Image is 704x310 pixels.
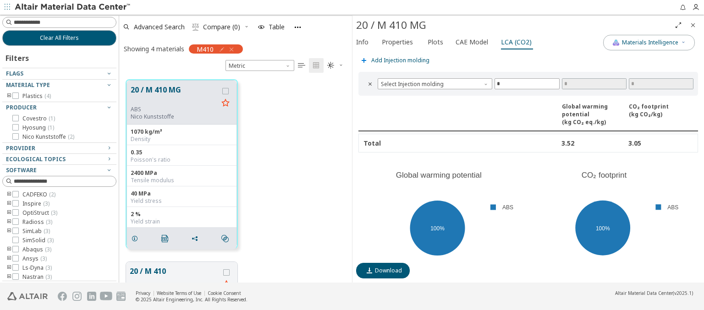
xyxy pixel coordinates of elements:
[124,44,184,53] div: Showing 4 materials
[356,263,410,278] button: Download
[22,115,55,122] span: Covestro
[6,70,23,77] span: Flags
[131,169,233,177] div: 2400 MPa
[6,218,12,226] i: toogle group
[6,264,12,272] i: toogle group
[225,60,294,71] span: Metric
[131,128,233,136] div: 1070 kg/m³
[375,267,402,274] span: Download
[48,124,54,131] span: ( 1 )
[221,235,229,242] i: 
[131,190,233,197] div: 40 MPa
[45,264,52,272] span: ( 3 )
[136,296,247,303] div: © 2025 Altair Engineering, Inc. All Rights Reserved.
[6,255,12,262] i: toogle group
[203,24,240,30] span: Compare (0)
[324,58,347,73] button: Theme
[378,78,492,89] span: Select Injection molding
[225,60,294,71] div: Unit System
[130,266,219,287] button: 20 / M 410
[671,18,686,33] button: Full Screen
[131,84,218,106] button: 20 / M 410 MG
[615,290,673,296] span: Altair Material Data Center
[49,114,55,122] span: ( 1 )
[131,113,218,120] p: Nico Kunststoffe
[356,35,368,49] span: Info
[131,106,218,113] div: ABS
[2,102,116,113] button: Producer
[161,235,169,242] i: 
[6,200,12,207] i: toogle group
[371,58,429,63] span: Add Injection molding
[2,165,116,176] button: Software
[629,103,693,126] div: CO₂ footprint ( kg CO₂/kg )
[15,3,132,12] img: Altair Material Data Center
[622,39,678,46] span: Materials Intelligence
[2,68,116,79] button: Flags
[43,200,49,207] span: ( 3 )
[119,73,352,283] div: grid
[49,190,55,198] span: ( 2 )
[44,92,51,100] span: ( 4 )
[131,156,233,163] div: Poisson's ratio
[157,229,176,248] button: PDF Download
[131,218,233,225] div: Yield strain
[356,51,434,70] button: Add Injection molding
[6,166,37,174] span: Software
[562,103,627,126] div: Global warming potential ( kg CO₂ eq./kg )
[51,209,57,217] span: ( 3 )
[6,228,12,235] i: toogle group
[219,277,234,292] button: Favorite
[157,290,201,296] a: Website Terms of Use
[309,58,324,73] button: Tile View
[217,229,236,248] button: Similar search
[47,236,54,244] span: ( 3 )
[367,80,374,87] i: 
[356,18,671,33] div: 20 / M 410 MG
[615,290,693,296] div: (v2025.1)
[22,124,54,131] span: Hyosung
[603,35,695,50] button: AI CopilotMaterials Intelligence
[561,139,626,147] div: 3.52
[197,45,214,53] span: M410
[2,46,33,68] div: Filters
[45,273,52,281] span: ( 3 )
[131,149,233,156] div: 0.35
[192,23,199,31] i: 
[40,34,79,42] span: Clear All Filters
[22,133,74,141] span: Nico Kunststoffe
[6,155,66,163] span: Ecological Topics
[363,139,493,147] div: Total
[218,96,233,111] button: Favorite
[46,218,52,226] span: ( 3 )
[6,144,35,152] span: Provider
[298,62,305,69] i: 
[22,209,57,217] span: OptiStruct
[2,80,116,91] button: Material Type
[6,273,12,281] i: toogle group
[134,24,185,30] span: Advanced Search
[22,191,55,198] span: CADFEKO
[22,92,51,100] span: Plastics
[269,24,285,30] span: Table
[294,58,309,73] button: Table View
[2,30,116,46] button: Clear All Filters
[131,197,233,205] div: Yield stress
[131,211,233,218] div: 2 %
[22,228,50,235] span: SimLab
[313,62,320,69] i: 
[22,273,52,281] span: Nastran
[6,103,37,111] span: Producer
[22,200,49,207] span: Inspire
[501,35,532,49] span: LCA (CO2)
[612,39,620,46] img: AI Copilot
[456,35,488,49] span: CAE Model
[6,191,12,198] i: toogle group
[68,133,74,141] span: ( 2 )
[6,92,12,100] i: toogle group
[22,237,54,244] span: SimSolid
[2,143,116,154] button: Provider
[22,246,51,253] span: Abaqus
[22,255,47,262] span: Ansys
[187,229,206,248] button: Share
